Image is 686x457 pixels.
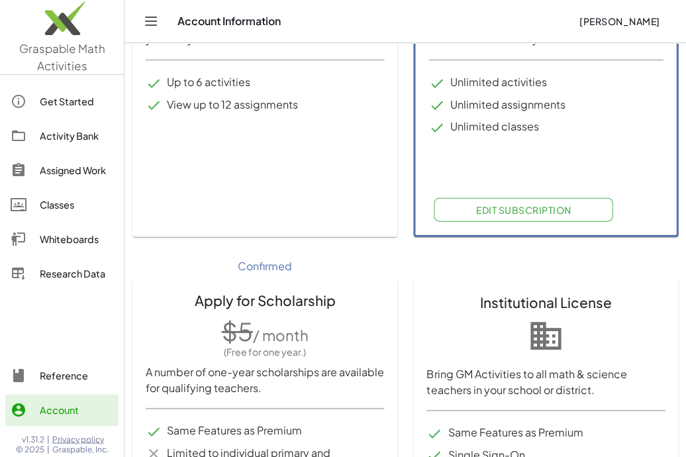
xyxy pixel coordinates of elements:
[253,325,309,344] span: / month
[238,258,292,274] span: Confirmed
[40,368,113,383] div: Reference
[222,315,253,346] span: $5
[5,120,119,152] a: Activity Bank
[40,93,113,109] div: Get Started
[16,444,44,454] span: © 2025
[40,197,113,213] div: Classes
[146,422,384,439] li: Same Features as Premium
[568,9,670,33] button: [PERSON_NAME]
[140,11,162,32] button: Toggle navigation
[5,360,119,391] a: Reference
[47,444,50,454] span: |
[579,15,660,27] span: [PERSON_NAME]
[426,424,665,441] li: Same Features as Premium
[5,85,119,117] a: Get Started
[5,223,119,255] a: Whiteboards
[5,154,119,186] a: Assigned Work
[52,444,109,454] span: Graspable, Inc.
[428,96,663,113] li: Unlimited assignments
[5,258,119,289] a: Research Data
[428,74,663,91] li: Unlimited activities
[146,74,384,91] li: Up to 6 activities
[47,434,50,444] span: |
[146,289,384,310] div: Apply for Scholarship
[52,434,109,444] a: Privacy policy
[40,402,113,418] div: Account
[5,189,119,221] a: Classes
[426,366,665,409] p: Bring GM Activities to all math & science teachers in your school or district.
[428,118,663,135] li: Unlimited classes
[434,197,612,221] button: Edit Subscription
[146,364,384,407] p: A number of one-year scholarships are available for qualifying teachers.
[146,96,384,113] li: View up to 12 assignments
[40,231,113,247] div: Whiteboards
[5,394,119,426] a: Account
[40,128,113,144] div: Activity Bank
[475,203,571,215] span: Edit Subscription
[40,162,113,178] div: Assigned Work
[40,266,113,281] div: Research Data
[426,291,665,312] div: Institutional License
[22,434,44,444] span: v1.31.2
[19,41,105,73] span: Graspable Math Activities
